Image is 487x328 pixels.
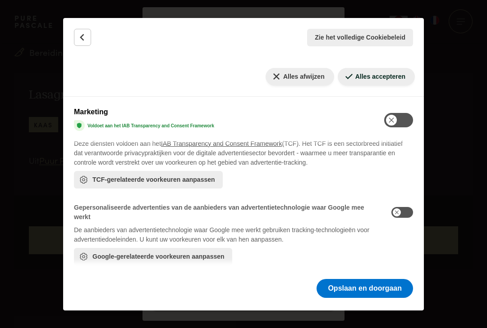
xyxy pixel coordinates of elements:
button: Zie het volledige Cookiebeleid [307,29,413,46]
p: Deze diensten voldoen aan het (TCF). Het TCF is een sectorbreed initiatief dat verantwoorde priva... [74,139,413,167]
button: TCF-gerelateerde voorkeuren aanpassen [74,171,223,189]
span: Voldoet aan het IAB Transparency and Consent Framework [74,120,214,131]
p: De aanbieders van advertentietechnologie waar Google mee werkt gebruiken tracking-technologieën v... [74,225,413,244]
button: Terug [74,29,91,46]
button: Alles afwijzen [266,68,334,85]
a: IAB Transparency and Consent Framework [161,140,282,147]
button: Alles accepteren [338,68,415,85]
button: Opslaan en doorgaan [317,279,413,298]
button: Google-gerelateerde voorkeuren aanpassen [74,248,232,265]
label: Marketing [74,107,108,117]
label: Gepersonaliseerde advertenties van de aanbieders van advertentietechnologie waar Google mee werkt [74,204,364,220]
span: Zie het volledige Cookiebeleid [315,33,405,42]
